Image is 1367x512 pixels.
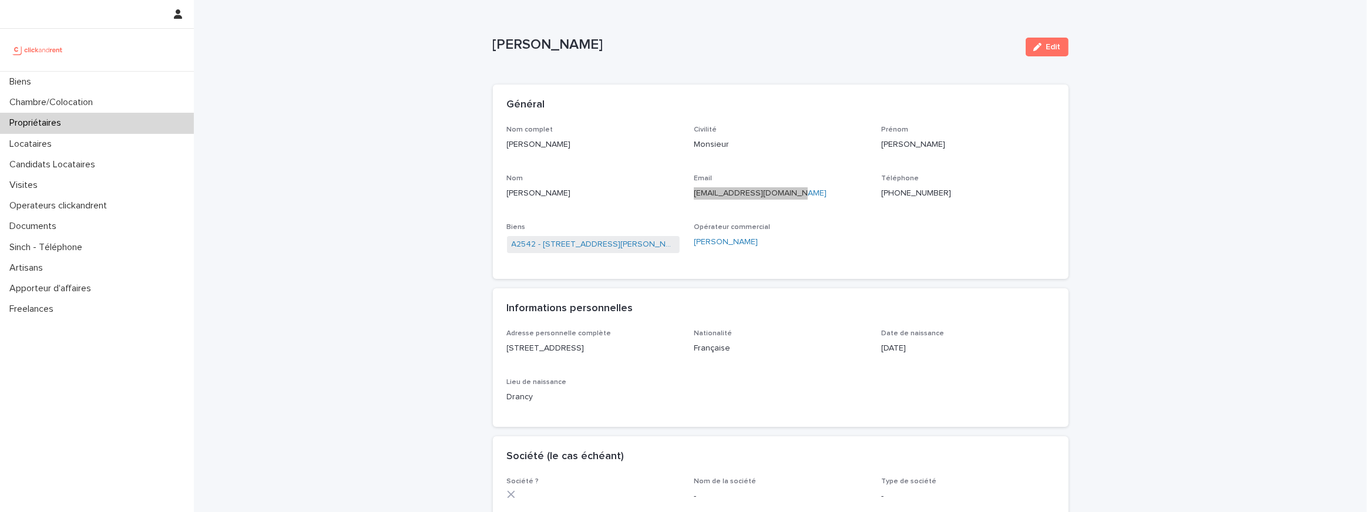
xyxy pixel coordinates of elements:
span: Adresse personnelle complète [507,330,612,337]
span: Civilité [694,126,717,133]
p: Operateurs clickandrent [5,200,116,211]
span: Lieu de naissance [507,379,567,386]
h2: Général [507,99,545,112]
p: Visites [5,180,47,191]
p: [STREET_ADDRESS] [507,342,680,355]
span: Opérateur commercial [694,224,770,231]
p: Chambre/Colocation [5,97,102,108]
p: Française [694,342,867,355]
a: [EMAIL_ADDRESS][DOMAIN_NAME] [694,189,827,197]
p: [PERSON_NAME] [507,139,680,151]
p: Biens [5,76,41,87]
button: Edit [1026,38,1069,56]
a: A2542 - [STREET_ADDRESS][PERSON_NAME] [512,238,676,251]
p: - [881,490,1054,503]
span: Email [694,175,712,182]
span: Nom complet [507,126,553,133]
span: Téléphone [881,175,919,182]
p: [PERSON_NAME] [507,187,680,200]
p: - [694,490,867,503]
span: Nom de la société [694,478,756,485]
p: Documents [5,221,66,232]
p: [PERSON_NAME] [493,36,1016,53]
p: Sinch - Téléphone [5,242,92,253]
span: Nationalité [694,330,732,337]
span: Nom [507,175,523,182]
p: Artisans [5,262,52,274]
img: UCB0brd3T0yccxBKYDjQ [9,38,66,62]
h2: Société (le cas échéant) [507,450,624,463]
span: Type de société [881,478,936,485]
p: Apporteur d'affaires [5,283,100,294]
a: [PERSON_NAME] [694,236,758,248]
p: Locataires [5,139,61,150]
span: Biens [507,224,526,231]
p: Freelances [5,304,63,315]
span: Edit [1046,43,1061,51]
p: [DATE] [881,342,1054,355]
p: Monsieur [694,139,867,151]
p: Drancy [507,391,680,403]
p: [PHONE_NUMBER] [881,187,1054,200]
h2: Informations personnelles [507,302,633,315]
p: Propriétaires [5,117,70,129]
span: Prénom [881,126,908,133]
p: Candidats Locataires [5,159,105,170]
span: Date de naissance [881,330,944,337]
span: Société ? [507,478,539,485]
p: [PERSON_NAME] [881,139,1054,151]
